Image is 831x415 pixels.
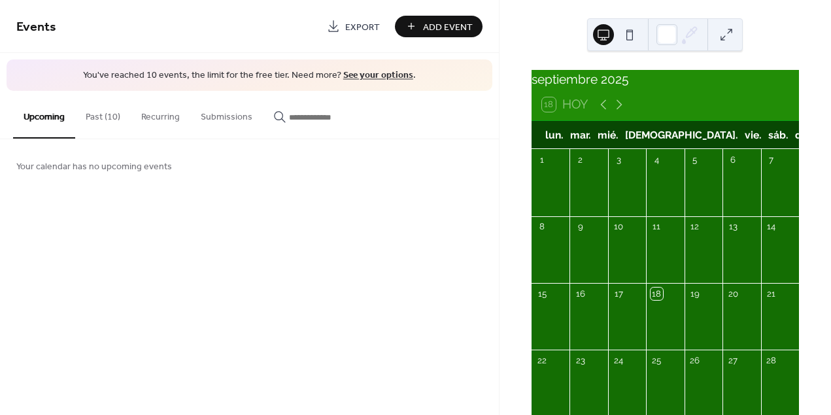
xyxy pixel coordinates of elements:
span: Events [16,14,56,40]
button: Recurring [131,91,190,137]
div: [DEMOGRAPHIC_DATA]. [622,121,741,149]
a: Export [317,16,390,37]
div: 21 [766,288,777,299]
div: 10 [613,221,624,233]
div: 28 [766,355,777,367]
div: 5 [689,154,701,165]
button: Past (10) [75,91,131,137]
button: Upcoming [13,91,75,139]
div: 7 [766,154,777,165]
div: 4 [651,154,662,165]
div: septiembre 2025 [532,70,799,89]
div: 9 [574,221,586,233]
div: 24 [613,355,624,367]
div: mié. [594,121,622,149]
div: 15 [536,288,548,299]
div: 14 [766,221,777,233]
div: 1 [536,154,548,165]
div: 23 [574,355,586,367]
div: 3 [613,154,624,165]
a: See your options [343,67,413,84]
div: 19 [689,288,701,299]
div: sáb. [765,121,792,149]
div: 11 [651,221,662,233]
div: 12 [689,221,701,233]
div: vie. [741,121,765,149]
div: 22 [536,355,548,367]
div: lun. [542,121,567,149]
div: 18 [651,288,662,299]
span: Your calendar has no upcoming events [16,159,172,173]
div: 20 [727,288,739,299]
div: dom. [792,121,823,149]
div: 8 [536,221,548,233]
div: 2 [574,154,586,165]
div: 16 [574,288,586,299]
div: 13 [727,221,739,233]
div: 17 [613,288,624,299]
div: 27 [727,355,739,367]
div: 6 [727,154,739,165]
div: mar. [567,121,594,149]
button: Submissions [190,91,263,137]
span: You've reached 10 events, the limit for the free tier. Need more? . [20,69,479,82]
div: 26 [689,355,701,367]
div: 25 [651,355,662,367]
span: Export [345,20,380,34]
